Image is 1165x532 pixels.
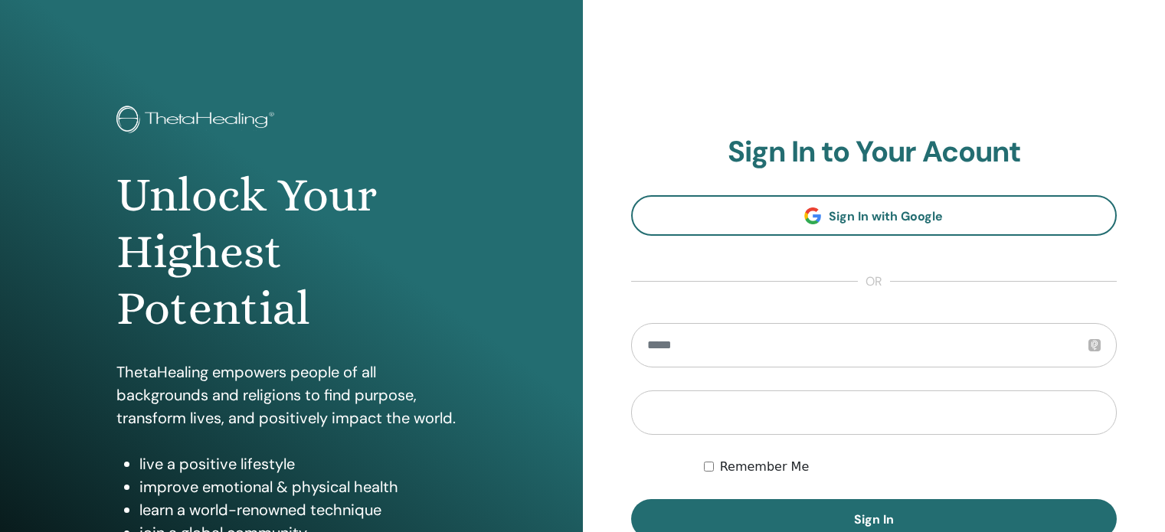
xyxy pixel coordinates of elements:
[116,167,466,338] h1: Unlock Your Highest Potential
[631,135,1118,170] h2: Sign In to Your Acount
[858,273,890,291] span: or
[139,475,466,498] li: improve emotional & physical health
[631,195,1118,236] a: Sign In with Google
[116,361,466,429] p: ThetaHealing empowers people of all backgrounds and religions to find purpose, transform lives, a...
[854,511,894,527] span: Sign In
[829,208,943,224] span: Sign In with Google
[704,458,1117,476] div: Keep me authenticated indefinitely or until I manually logout
[720,458,810,476] label: Remember Me
[139,452,466,475] li: live a positive lifestyle
[139,498,466,521] li: learn a world-renowned technique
